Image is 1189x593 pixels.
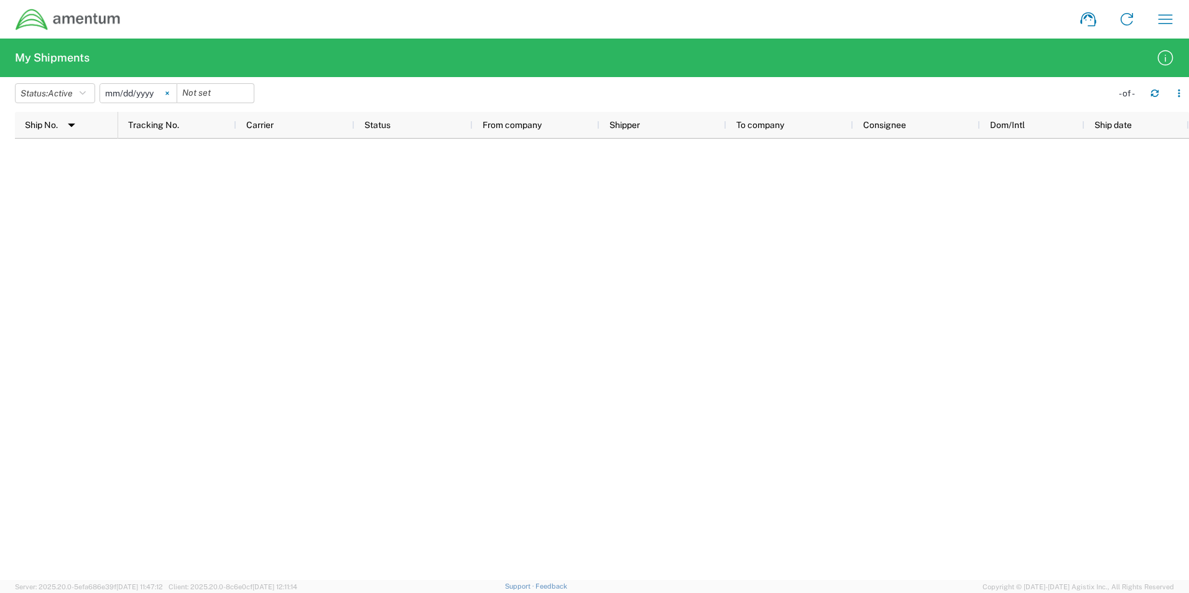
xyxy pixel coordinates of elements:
span: Dom/Intl [990,120,1025,130]
div: - of - [1119,88,1140,99]
span: Shipper [609,120,640,130]
a: Feedback [535,582,567,590]
button: Status:Active [15,83,95,103]
span: Ship No. [25,120,58,130]
span: Tracking No. [128,120,179,130]
input: Not set [177,84,254,103]
span: Client: 2025.20.0-8c6e0cf [169,583,297,591]
span: Server: 2025.20.0-5efa686e39f [15,583,163,591]
span: [DATE] 12:11:14 [252,583,297,591]
span: Status [364,120,391,130]
span: Carrier [246,120,274,130]
span: Copyright © [DATE]-[DATE] Agistix Inc., All Rights Reserved [983,581,1174,592]
span: Active [48,88,73,98]
img: dyncorp [15,8,121,31]
span: Ship date [1094,120,1132,130]
a: Support [505,582,536,590]
img: arrow-dropdown.svg [62,115,81,135]
input: Not set [100,84,177,103]
span: From company [483,120,542,130]
span: [DATE] 11:47:12 [116,583,163,591]
span: Consignee [863,120,906,130]
span: To company [736,120,784,130]
h2: My Shipments [15,50,90,65]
